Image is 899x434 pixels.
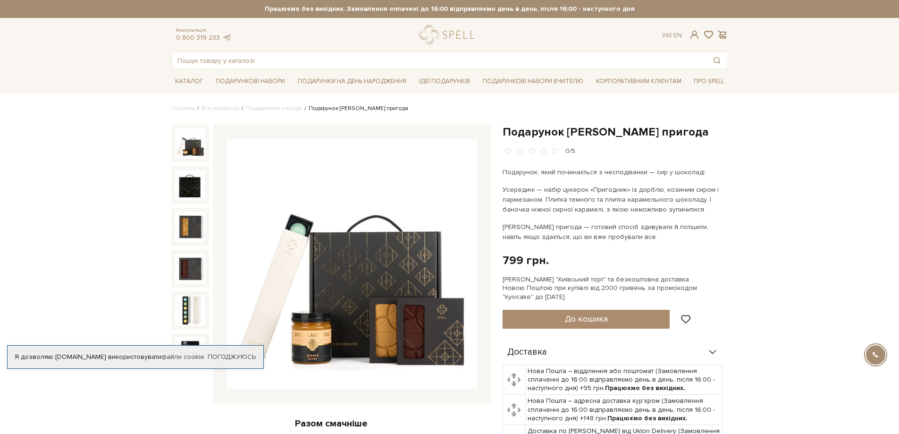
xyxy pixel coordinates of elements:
a: Подарункові набори [212,74,289,89]
li: Подарунок [PERSON_NAME] пригода [302,104,408,113]
a: Головна [171,105,195,112]
td: Нова Пошта – відділення або поштомат (Замовлення сплаченні до 16:00 відправляємо день в день, піс... [526,365,723,395]
img: Подарунок Сирна пригода [175,170,205,200]
a: Подарункові набори [246,105,302,112]
img: Подарунок Сирна пригода [175,295,205,325]
p: Усередині — набір цукерок «Пригодник» із дорблю, козиним сиром і пармезаном. Плитка темного та пл... [503,185,724,214]
img: Подарунок Сирна пригода [227,139,477,389]
a: Вся продукція [202,105,239,112]
div: Я дозволяю [DOMAIN_NAME] використовувати [8,353,263,361]
a: logo [420,25,479,44]
span: | [670,31,672,39]
a: Каталог [171,74,207,89]
a: telegram [222,34,232,42]
input: Пошук товару у каталозі [172,52,706,69]
img: Подарунок Сирна пригода [175,212,205,242]
a: Подарункові набори Вчителю [479,73,587,89]
span: До кошика [565,314,608,324]
strong: Працюємо без вихідних. Замовлення оплачені до 16:00 відправляємо день в день, після 16:00 - насту... [171,5,728,13]
p: Подарунок, який починається з несподіванки — сир у шоколаді. [503,167,724,177]
div: Ук [662,31,682,40]
a: Корпоративним клієнтам [592,74,685,89]
a: Погоджуюсь [208,353,256,361]
img: Подарунок Сирна пригода [175,254,205,284]
div: 799 грн. [503,253,549,268]
span: Консультація: [176,27,232,34]
div: [PERSON_NAME] "Київський торт" та безкоштовна доставка Новою Поштою при купівлі від 2000 гривень ... [503,275,728,301]
b: Працюємо без вихідних. [607,414,688,422]
h1: Подарунок [PERSON_NAME] пригода [503,125,728,139]
img: Подарунок Сирна пригода [175,337,205,367]
img: Подарунок Сирна пригода [175,128,205,159]
a: 0 800 319 233 [176,34,220,42]
button: До кошика [503,310,670,329]
div: Разом смачніше [171,417,491,430]
b: Працюємо без вихідних. [605,384,685,392]
p: [PERSON_NAME] пригода — готовий спосіб здивувати й потішити, навіть якщо здається, що ви вже проб... [503,222,724,242]
a: Ідеї подарунків [415,74,474,89]
span: Доставка [507,348,547,357]
a: Подарунки на День народження [294,74,410,89]
a: файли cookie [161,353,204,361]
a: En [673,31,682,39]
a: Про Spell [690,74,728,89]
div: 0/5 [565,147,575,156]
td: Нова Пошта – адресна доставка кур'єром (Замовлення сплаченні до 16:00 відправляємо день в день, п... [526,395,723,425]
button: Пошук товару у каталозі [706,52,728,69]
